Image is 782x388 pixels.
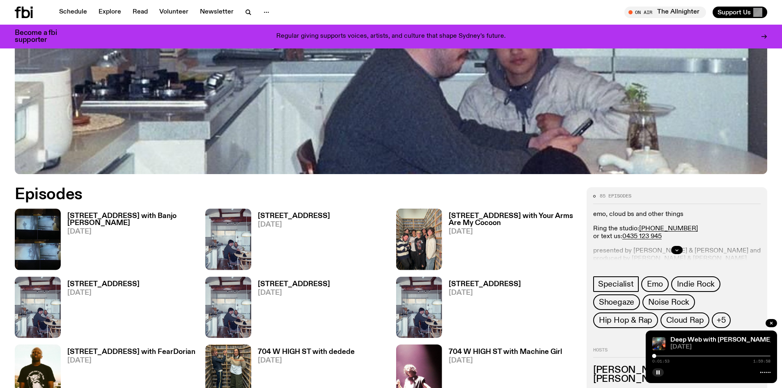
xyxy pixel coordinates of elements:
[258,289,330,296] span: [DATE]
[67,349,195,356] h3: [STREET_ADDRESS] with FearDorian
[276,33,506,40] p: Regular giving supports voices, artists, and culture that shape Sydney’s future.
[599,298,634,307] span: Shoegaze
[67,213,195,227] h3: [STREET_ADDRESS] with Banjo [PERSON_NAME]
[258,221,330,228] span: [DATE]
[449,281,521,288] h3: [STREET_ADDRESS]
[251,281,330,338] a: [STREET_ADDRESS][DATE]
[647,280,663,289] span: Emo
[593,312,658,328] a: Hip Hop & Rap
[258,213,330,220] h3: [STREET_ADDRESS]
[712,312,731,328] button: +5
[67,281,140,288] h3: [STREET_ADDRESS]
[671,276,720,292] a: Indie Rock
[61,281,140,338] a: [STREET_ADDRESS][DATE]
[67,228,195,235] span: [DATE]
[449,213,577,227] h3: [STREET_ADDRESS] with Your Arms Are My Cocoon
[639,225,698,232] a: [PHONE_NUMBER]
[622,233,662,240] a: 0435 123 945
[641,276,669,292] a: Emo
[94,7,126,18] a: Explore
[718,9,751,16] span: Support Us
[677,280,715,289] span: Indie Rock
[593,375,761,384] h3: [PERSON_NAME]
[600,194,631,198] span: 85 episodes
[449,228,577,235] span: [DATE]
[15,187,513,202] h2: Episodes
[598,280,634,289] span: Specialist
[442,281,521,338] a: [STREET_ADDRESS][DATE]
[67,289,140,296] span: [DATE]
[205,277,251,338] img: Pat sits at a dining table with his profile facing the camera. Rhea sits to his left facing the c...
[449,349,562,356] h3: 704 W HIGH ST with Machine Girl
[593,366,761,375] h3: [PERSON_NAME]
[642,294,695,310] a: Noise Rock
[442,213,577,270] a: [STREET_ADDRESS] with Your Arms Are My Cocoon[DATE]
[593,348,761,358] h2: Hosts
[258,357,355,364] span: [DATE]
[599,316,652,325] span: Hip Hop & Rap
[15,277,61,338] img: Pat sits at a dining table with his profile facing the camera. Rhea sits to his left facing the c...
[396,277,442,338] img: Pat sits at a dining table with his profile facing the camera. Rhea sits to his left facing the c...
[205,209,251,270] img: Pat sits at a dining table with his profile facing the camera. Rhea sits to his left facing the c...
[593,225,761,241] p: Ring the studio: or text us:
[666,316,704,325] span: Cloud Rap
[258,349,355,356] h3: 704 W HIGH ST with dedede
[713,7,767,18] button: Support Us
[61,213,195,270] a: [STREET_ADDRESS] with Banjo [PERSON_NAME][DATE]
[753,359,771,363] span: 1:59:58
[258,281,330,288] h3: [STREET_ADDRESS]
[660,312,709,328] a: Cloud Rap
[128,7,153,18] a: Read
[15,30,67,44] h3: Become a fbi supporter
[54,7,92,18] a: Schedule
[648,298,689,307] span: Noise Rock
[154,7,193,18] a: Volunteer
[670,337,772,343] a: Deep Web with [PERSON_NAME]
[251,213,330,270] a: [STREET_ADDRESS][DATE]
[593,211,761,218] p: emo, cloud bs and other things
[717,316,726,325] span: +5
[396,209,442,270] img: Artist Your Arms Are My Cocoon in the fbi music library
[652,359,670,363] span: 0:01:53
[67,357,195,364] span: [DATE]
[624,7,706,18] button: On AirThe Allnighter
[593,276,639,292] a: Specialist
[670,344,771,350] span: [DATE]
[449,289,521,296] span: [DATE]
[195,7,238,18] a: Newsletter
[449,357,562,364] span: [DATE]
[593,294,640,310] a: Shoegaze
